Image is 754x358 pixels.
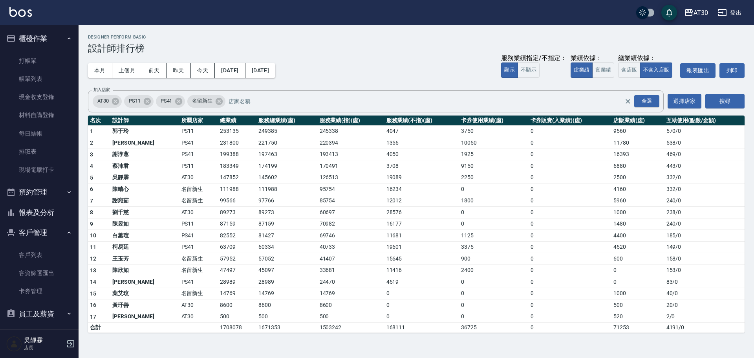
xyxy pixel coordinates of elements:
[384,195,459,207] td: 12012
[459,207,528,218] td: 0
[529,264,612,276] td: 0
[3,88,75,106] a: 現金收支登錄
[88,116,745,333] table: a dense table
[384,276,459,288] td: 4519
[179,172,218,184] td: AT30
[3,106,75,124] a: 材料自購登錄
[256,276,317,288] td: 28989
[179,218,218,230] td: PS11
[179,125,218,137] td: PS11
[529,172,612,184] td: 0
[664,241,745,253] td: 149 / 0
[256,116,317,126] th: 服務總業績(虛)
[110,184,179,195] td: 陳晴心
[664,195,745,207] td: 240 / 0
[256,253,317,265] td: 57052
[459,253,528,265] td: 900
[459,241,528,253] td: 3375
[611,195,664,207] td: 5960
[179,253,218,265] td: 名留新生
[90,140,93,146] span: 2
[318,125,384,137] td: 245338
[110,288,179,299] td: 葉艾玟
[179,207,218,218] td: AT30
[218,137,256,149] td: 231800
[90,163,93,169] span: 4
[256,241,317,253] td: 60334
[191,63,215,78] button: 今天
[3,182,75,202] button: 預約管理
[384,172,459,184] td: 19089
[318,253,384,265] td: 41407
[664,323,745,333] td: 4191 / 0
[3,70,75,88] a: 帳單列表
[256,149,317,160] td: 197463
[459,218,528,230] td: 0
[318,299,384,311] td: 8600
[218,299,256,311] td: 8600
[459,323,528,333] td: 36725
[318,137,384,149] td: 220394
[611,288,664,299] td: 1000
[256,172,317,184] td: 145602
[384,323,459,333] td: 168111
[529,311,612,323] td: 0
[90,279,97,285] span: 14
[3,125,75,143] a: 每日結帳
[256,160,317,172] td: 174199
[459,230,528,242] td: 1125
[664,207,745,218] td: 238 / 0
[88,35,745,40] h2: Designer Perform Basic
[90,151,93,158] span: 3
[664,288,745,299] td: 40 / 0
[611,207,664,218] td: 1000
[529,253,612,265] td: 0
[256,218,317,230] td: 87159
[3,282,75,300] a: 卡券管理
[318,230,384,242] td: 69746
[90,128,93,134] span: 1
[179,184,218,195] td: 名留新生
[90,186,93,192] span: 6
[459,195,528,207] td: 1800
[719,63,745,78] button: 列印
[529,184,612,195] td: 0
[611,311,664,323] td: 520
[318,311,384,323] td: 500
[664,149,745,160] td: 469 / 0
[256,230,317,242] td: 81427
[110,253,179,265] td: 王玉芳
[90,290,97,297] span: 15
[664,172,745,184] td: 332 / 0
[179,149,218,160] td: PS41
[634,95,659,107] div: 全選
[611,264,664,276] td: 0
[110,116,179,126] th: 設計師
[179,264,218,276] td: 名留新生
[384,207,459,218] td: 28576
[90,198,93,204] span: 7
[256,323,317,333] td: 1671353
[459,288,528,299] td: 0
[3,264,75,282] a: 客資篩選匯出
[571,62,593,78] button: 虛業績
[592,62,614,78] button: 實業績
[459,172,528,184] td: 2250
[179,276,218,288] td: PS41
[110,195,179,207] td: 謝宛茹
[384,264,459,276] td: 11416
[318,184,384,195] td: 95754
[218,253,256,265] td: 57952
[110,137,179,149] td: [PERSON_NAME]
[664,264,745,276] td: 153 / 0
[664,299,745,311] td: 20 / 0
[88,43,745,54] h3: 設計師排行榜
[384,230,459,242] td: 11681
[110,149,179,160] td: 謝淳蕙
[668,94,701,108] button: 選擇店家
[611,218,664,230] td: 1480
[664,125,745,137] td: 570 / 0
[110,276,179,288] td: [PERSON_NAME]
[156,97,177,105] span: PS41
[611,184,664,195] td: 4160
